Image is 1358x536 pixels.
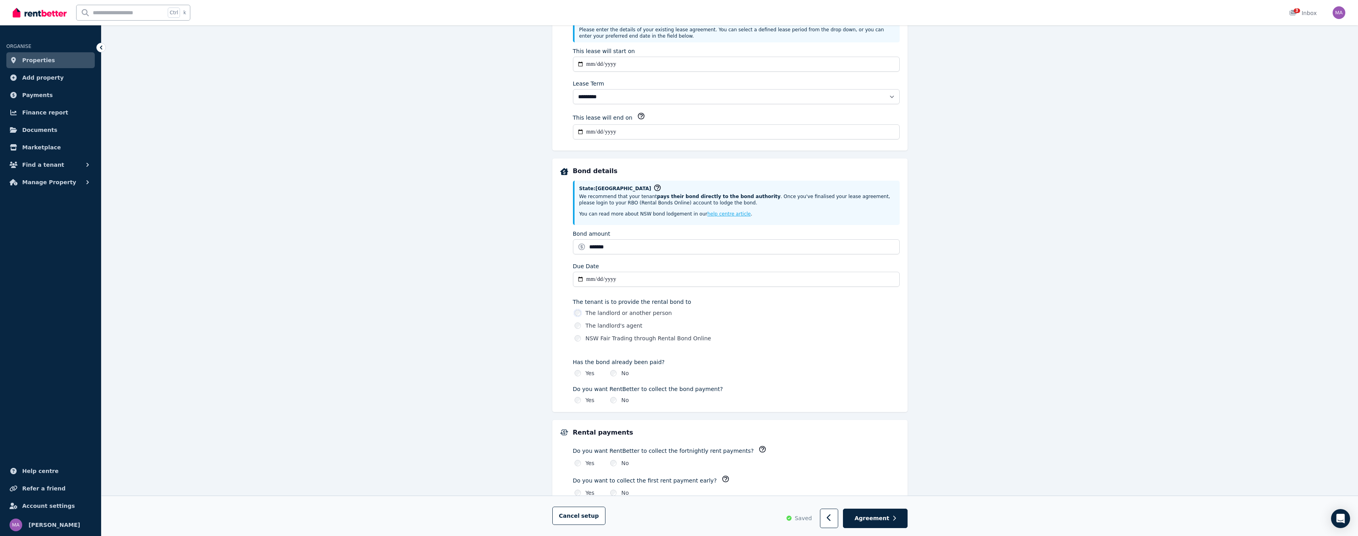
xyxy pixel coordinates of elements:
label: Bond amount [573,230,610,238]
label: Yes [586,369,595,377]
a: Refer a friend [6,481,95,496]
a: Payments [6,87,95,103]
img: Matthew [10,519,22,531]
label: No [621,396,629,404]
label: Do you want RentBetter to collect the fortnightly rent payments? [573,447,754,455]
label: Yes [586,489,595,497]
label: No [621,489,629,497]
label: NSW Fair Trading through Rental Bond Online [586,334,711,342]
label: The tenant is to provide the rental bond to [573,298,900,306]
span: [PERSON_NAME] [29,520,80,530]
span: 3 [1294,8,1300,13]
label: This lease will end on [573,114,632,122]
span: Marketplace [22,143,61,152]
label: Yes [586,459,595,467]
span: Help centre [22,466,59,476]
a: Documents [6,122,95,138]
p: You can read more about NSW bond lodgement in our . [579,211,895,217]
span: Documents [22,125,57,135]
span: Please enter the details of your existing lease agreement. You can select a defined lease period ... [579,27,884,39]
span: Add property [22,73,64,82]
label: Do you want RentBetter to collect the bond payment? [573,385,900,393]
span: Saved [795,515,812,523]
a: Account settings [6,498,95,514]
span: Account settings [22,501,75,511]
a: Finance report [6,105,95,120]
span: Refer a friend [22,484,65,493]
button: Cancelsetup [552,507,606,525]
img: RentBetter [13,7,67,19]
h5: Rental payments [573,428,900,437]
div: Inbox [1289,9,1317,17]
img: Rental payments [560,429,568,435]
span: Find a tenant [22,160,64,170]
span: setup [581,512,599,520]
span: ORGANISE [6,44,31,49]
span: Agreement [854,515,889,523]
label: Due Date [573,262,599,270]
label: The landlord or another person [586,309,672,317]
span: Finance report [22,108,68,117]
label: This lease will start on [573,47,635,55]
a: Properties [6,52,95,68]
h5: Bond details [573,166,900,176]
span: Payments [22,90,53,100]
span: Properties [22,55,55,65]
a: Add property [6,70,95,86]
label: The landlord's agent [586,322,643,330]
img: Bond details [560,168,568,175]
span: State: [GEOGRAPHIC_DATA] [579,185,651,192]
span: Cancel [559,513,599,519]
img: Matthew [1333,6,1345,19]
button: Agreement [843,509,907,528]
span: Ctrl [168,8,180,18]
div: Open Intercom Messenger [1331,509,1350,528]
button: Find a tenant [6,157,95,173]
p: We recommend that your tenant . Once you've finalised your lease agreement, please login to your ... [579,193,895,206]
label: Lease Term [573,80,604,88]
label: Yes [586,396,595,404]
label: No [621,369,629,377]
a: Marketplace [6,139,95,155]
label: Do you want to collect the first rent payment early? [573,477,717,484]
span: Manage Property [22,177,76,187]
a: Help centre [6,463,95,479]
a: help centre article [707,211,751,217]
button: Manage Property [6,174,95,190]
label: No [621,459,629,467]
span: k [183,10,186,16]
strong: pays their bond directly to the bond authority [657,194,781,199]
label: Has the bond already been paid? [573,358,900,366]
